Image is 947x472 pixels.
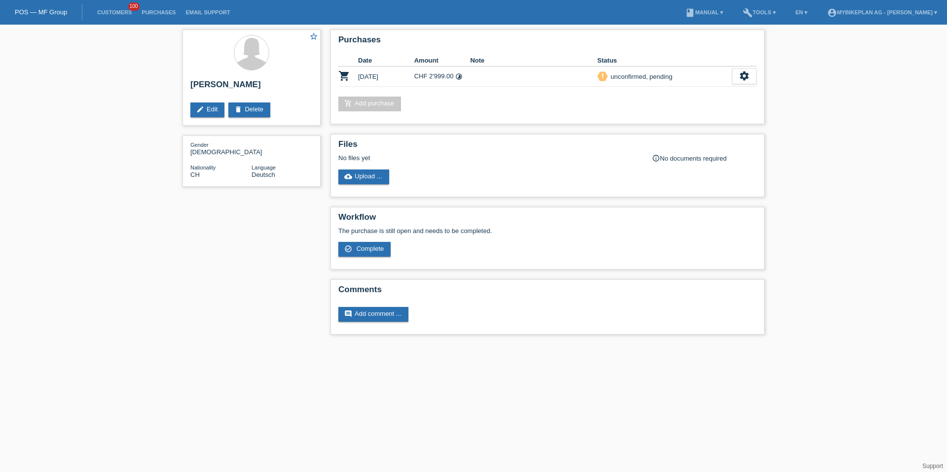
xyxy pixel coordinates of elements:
div: unconfirmed, pending [608,71,672,82]
i: comment [344,310,352,318]
a: add_shopping_cartAdd purchase [338,97,401,111]
div: No documents required [652,154,757,162]
span: 100 [128,2,140,11]
i: edit [196,105,204,113]
div: No files yet [338,154,640,162]
i: account_circle [827,8,837,18]
a: commentAdd comment ... [338,307,408,322]
i: 36 instalments [455,73,463,80]
i: info_outline [652,154,660,162]
a: buildTools ▾ [738,9,781,15]
a: Purchases [137,9,181,15]
span: Gender [190,142,209,148]
span: Nationality [190,165,216,170]
th: Note [470,55,597,67]
span: Complete [357,245,384,252]
span: Language [252,165,276,170]
th: Amount [414,55,471,67]
h2: Comments [338,285,757,300]
h2: [PERSON_NAME] [190,80,313,95]
a: editEdit [190,102,224,117]
h2: Files [338,139,757,154]
span: Deutsch [252,171,275,178]
a: deleteDelete [228,102,270,117]
i: book [685,8,695,18]
a: bookManual ▾ [680,9,728,15]
a: Email Support [181,9,235,15]
i: POSP00026241 [338,70,350,82]
i: check_circle_outline [344,245,352,253]
h2: Purchases [338,35,757,50]
i: delete [234,105,242,113]
i: priority_high [599,72,606,79]
i: build [743,8,753,18]
i: cloud_upload [344,172,352,180]
td: [DATE] [358,67,414,87]
th: Status [597,55,732,67]
td: CHF 2'999.00 [414,67,471,87]
a: cloud_uploadUpload ... [338,169,389,184]
a: Customers [92,9,137,15]
i: star_border [309,32,318,41]
a: account_circleMybikeplan AG - [PERSON_NAME] ▾ [822,9,942,15]
a: Support [922,463,943,470]
span: Switzerland [190,171,200,178]
th: Date [358,55,414,67]
a: EN ▾ [791,9,812,15]
i: add_shopping_cart [344,100,352,107]
a: check_circle_outline Complete [338,242,391,257]
a: POS — MF Group [15,8,67,16]
i: settings [739,70,750,81]
p: The purchase is still open and needs to be completed. [338,227,757,235]
a: star_border [309,32,318,42]
h2: Workflow [338,212,757,227]
div: [DEMOGRAPHIC_DATA] [190,141,252,156]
